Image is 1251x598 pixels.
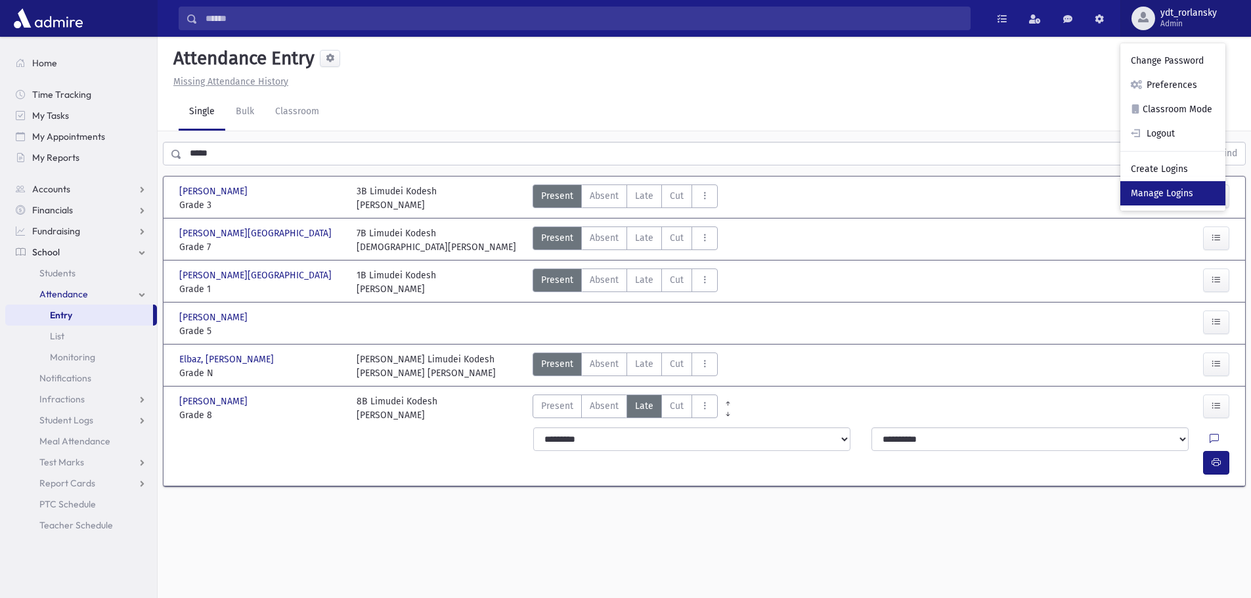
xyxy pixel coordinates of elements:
span: Present [541,273,573,287]
a: Test Marks [5,452,157,473]
span: Teacher Schedule [39,519,113,531]
a: Single [179,94,225,131]
span: Present [541,189,573,203]
span: [PERSON_NAME] [179,395,250,408]
span: Grade N [179,366,343,380]
span: School [32,246,60,258]
a: Student Logs [5,410,157,431]
a: Monitoring [5,347,157,368]
span: Report Cards [39,477,95,489]
a: Report Cards [5,473,157,494]
a: List [5,326,157,347]
span: Present [541,231,573,245]
a: Home [5,53,157,74]
span: Late [635,273,653,287]
h5: Attendance Entry [168,47,315,70]
span: Financials [32,204,73,216]
a: Notifications [5,368,157,389]
div: [PERSON_NAME] Limudei Kodesh [PERSON_NAME] [PERSON_NAME] [357,352,496,380]
a: Preferences [1120,73,1225,97]
div: AttTypes [533,226,718,254]
span: Fundraising [32,225,80,237]
span: Cut [670,357,684,371]
span: Grade 3 [179,198,343,212]
a: Students [5,263,157,284]
button: Find [1212,142,1245,165]
div: 7B Limudei Kodesh [DEMOGRAPHIC_DATA][PERSON_NAME] [357,226,516,254]
span: Present [541,357,573,371]
a: Manage Logins [1120,181,1225,205]
a: PTC Schedule [5,494,157,515]
a: Entry [5,305,153,326]
span: Cut [670,189,684,203]
a: My Reports [5,147,157,168]
span: Late [635,399,653,413]
span: Grade 5 [179,324,343,338]
a: Missing Attendance History [168,76,288,87]
span: Absent [590,399,619,413]
span: Student Logs [39,414,93,426]
div: 3B Limudei Kodesh [PERSON_NAME] [357,184,437,212]
a: Financials [5,200,157,221]
span: Infractions [39,393,85,405]
a: Attendance [5,284,157,305]
span: Late [635,357,653,371]
span: Test Marks [39,456,84,468]
a: Change Password [1120,49,1225,73]
a: Infractions [5,389,157,410]
span: Absent [590,231,619,245]
span: Present [541,399,573,413]
a: Fundraising [5,221,157,242]
span: Admin [1160,18,1217,29]
span: My Reports [32,152,79,163]
div: AttTypes [533,184,718,212]
span: List [50,330,64,342]
a: Classroom Mode [1120,97,1225,121]
span: [PERSON_NAME] [179,310,250,324]
span: Time Tracking [32,89,91,100]
span: Late [635,231,653,245]
a: Create Logins [1120,157,1225,181]
a: Logout [1120,121,1225,146]
span: PTC Schedule [39,498,96,510]
span: ydt_rorlansky [1160,8,1217,18]
span: Meal Attendance [39,435,110,447]
span: Grade 7 [179,240,343,254]
u: Missing Attendance History [173,76,288,87]
a: Teacher Schedule [5,515,157,536]
span: [PERSON_NAME] [179,184,250,198]
div: 1B Limudei Kodesh [PERSON_NAME] [357,268,436,296]
span: Notifications [39,372,91,384]
span: Absent [590,189,619,203]
span: Students [39,267,76,279]
div: 8B Limudei Kodesh [PERSON_NAME] [357,395,437,422]
a: My Tasks [5,105,157,126]
span: Attendance [39,288,88,300]
a: Bulk [225,94,265,131]
a: Meal Attendance [5,431,157,452]
span: Accounts [32,183,70,195]
span: Cut [670,273,684,287]
div: AttTypes [533,395,718,422]
a: Time Tracking [5,84,157,105]
input: Search [198,7,970,30]
a: Accounts [5,179,157,200]
span: [PERSON_NAME][GEOGRAPHIC_DATA] [179,268,334,282]
img: AdmirePro [11,5,86,32]
span: Grade 8 [179,408,343,422]
span: My Appointments [32,131,105,142]
span: Entry [50,309,72,321]
span: Cut [670,231,684,245]
a: My Appointments [5,126,157,147]
a: School [5,242,157,263]
a: Classroom [265,94,330,131]
span: Elbaz, [PERSON_NAME] [179,352,276,366]
span: My Tasks [32,110,69,121]
div: AttTypes [533,268,718,296]
span: Absent [590,273,619,287]
span: Home [32,57,57,69]
span: Cut [670,399,684,413]
span: Monitoring [50,351,95,363]
div: AttTypes [533,352,718,380]
span: Absent [590,357,619,371]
